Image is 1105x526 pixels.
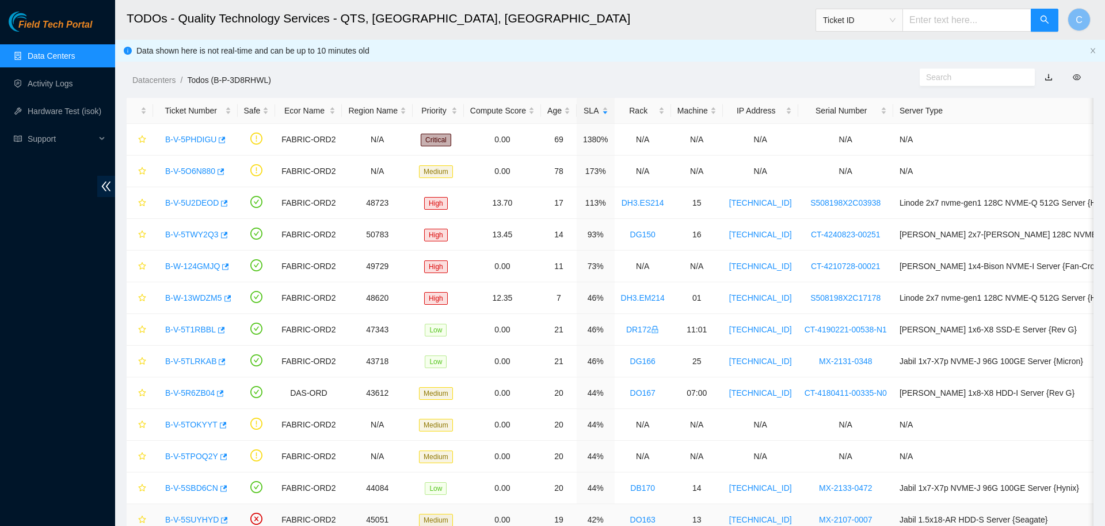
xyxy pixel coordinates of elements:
button: search [1031,9,1058,32]
span: High [424,229,448,241]
span: star [138,326,146,335]
a: [TECHNICAL_ID] [729,325,792,334]
td: 0.00 [464,441,541,472]
td: N/A [798,124,893,156]
span: check-circle [250,354,262,366]
td: 44% [577,409,615,441]
a: [TECHNICAL_ID] [729,515,792,524]
td: 47343 [342,314,413,346]
button: star [133,225,147,244]
span: Low [425,482,447,495]
button: star [133,479,147,497]
td: N/A [671,156,723,187]
span: star [138,452,146,461]
td: 73% [577,251,615,282]
td: 16 [671,219,723,251]
td: 25 [671,346,723,377]
span: check-circle [250,291,262,303]
span: / [180,75,182,85]
a: [TECHNICAL_ID] [729,483,792,493]
a: [TECHNICAL_ID] [729,262,792,271]
a: DR172lock [626,325,660,334]
a: Activity Logs [28,79,73,88]
span: star [138,230,146,240]
td: N/A [342,441,413,472]
td: N/A [615,124,671,156]
a: [TECHNICAL_ID] [729,293,792,302]
span: star [138,484,146,493]
td: N/A [723,441,798,472]
td: 44% [577,441,615,472]
td: 46% [577,314,615,346]
span: Low [425,355,447,368]
td: N/A [671,251,723,282]
td: FABRIC-ORD2 [275,409,342,441]
span: star [138,294,146,303]
td: FABRIC-ORD2 [275,314,342,346]
td: 21 [541,314,577,346]
span: check-circle [250,386,262,398]
a: MX-2133-0472 [819,483,872,493]
td: 93% [577,219,615,251]
td: 0.00 [464,314,541,346]
td: N/A [671,124,723,156]
span: exclamation-circle [250,418,262,430]
span: close-circle [250,513,262,525]
td: N/A [342,156,413,187]
button: star [133,257,147,275]
span: check-circle [250,323,262,335]
span: star [138,389,146,398]
input: Enter text here... [902,9,1031,32]
td: 7 [541,282,577,314]
td: 46% [577,346,615,377]
td: 78 [541,156,577,187]
a: [TECHNICAL_ID] [729,230,792,239]
td: 46% [577,282,615,314]
a: B-V-5R6ZB04 [165,388,215,398]
td: N/A [671,441,723,472]
a: Todos (B-P-3D8RHWL) [187,75,270,85]
button: star [133,162,147,180]
td: N/A [798,156,893,187]
td: FABRIC-ORD2 [275,124,342,156]
td: 20 [541,377,577,409]
td: 0.00 [464,124,541,156]
a: DG166 [630,357,656,366]
span: Medium [419,451,453,463]
a: B-V-5T1RBBL [165,325,216,334]
img: Akamai Technologies [9,12,58,32]
td: 15 [671,187,723,219]
a: DH3.EM214 [621,293,665,302]
td: 12.35 [464,282,541,314]
td: 44084 [342,472,413,504]
a: [TECHNICAL_ID] [729,198,792,207]
td: 0.00 [464,472,541,504]
span: Medium [419,165,453,178]
td: 0.00 [464,251,541,282]
a: MX-2131-0348 [819,357,872,366]
td: N/A [723,156,798,187]
span: eye [1073,73,1081,81]
td: FABRIC-ORD2 [275,346,342,377]
td: 44% [577,377,615,409]
a: CT-4180411-00335-N0 [805,388,887,398]
td: N/A [615,441,671,472]
a: download [1045,73,1053,82]
a: Data Centers [28,51,75,60]
td: 11 [541,251,577,282]
td: 43718 [342,346,413,377]
td: 11:01 [671,314,723,346]
td: FABRIC-ORD2 [275,282,342,314]
a: Akamai TechnologiesField Tech Portal [9,21,92,36]
button: star [133,130,147,149]
span: check-circle [250,196,262,208]
span: High [424,197,448,210]
td: N/A [615,156,671,187]
td: FABRIC-ORD2 [275,187,342,219]
td: N/A [615,251,671,282]
a: S508198X2C17178 [810,293,881,302]
a: B-W-124GMJQ [165,262,220,271]
span: exclamation-circle [250,164,262,176]
span: star [138,199,146,208]
td: 14 [671,472,723,504]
